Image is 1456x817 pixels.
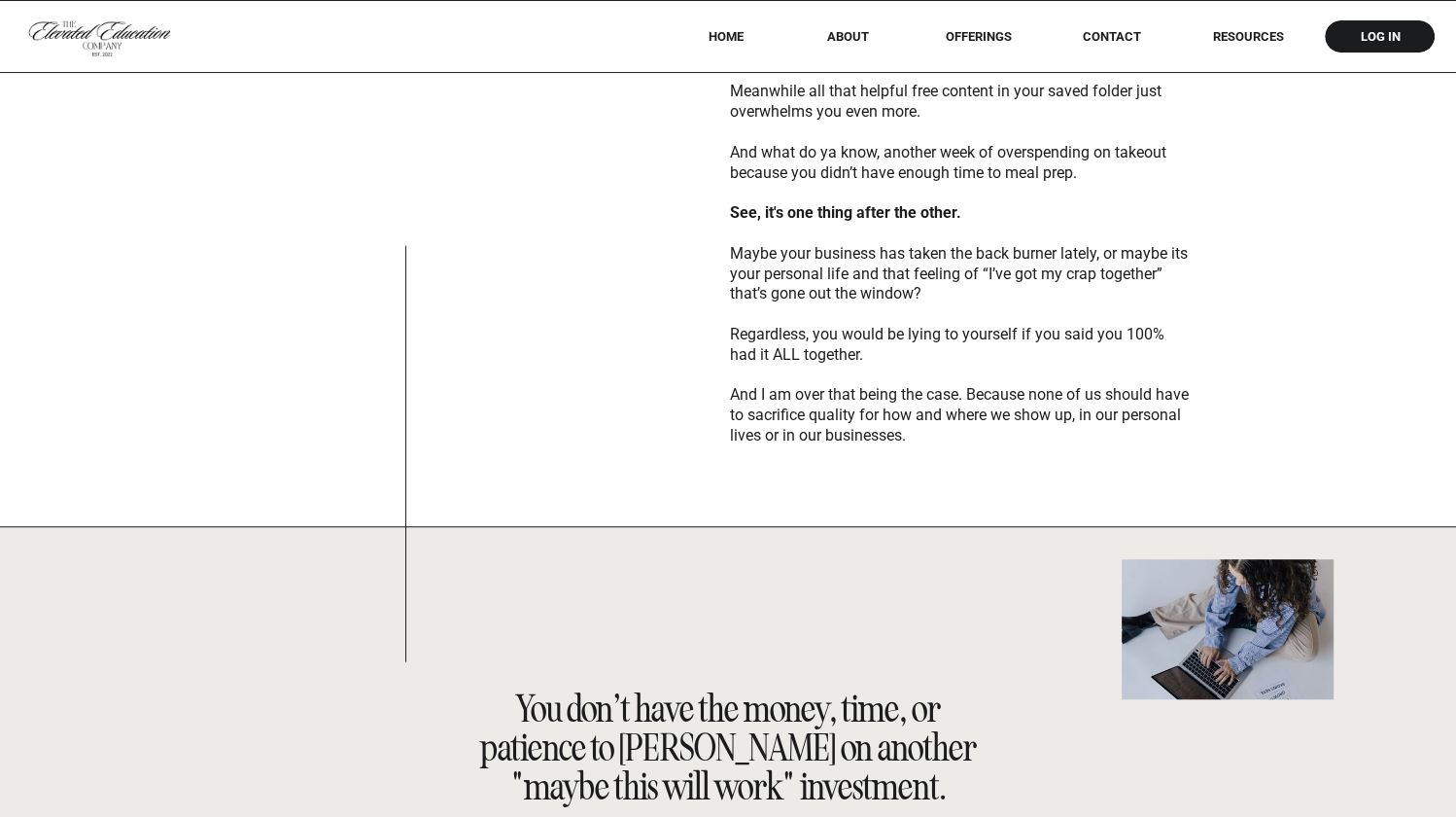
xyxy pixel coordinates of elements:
a: Contact [1069,29,1155,44]
a: HOME [682,29,769,44]
a: offerings [918,29,1039,44]
a: About [814,29,883,44]
a: RESOURCES [1186,29,1310,44]
b: See, it's one thing after the other. [730,203,961,222]
a: log in [1342,29,1418,44]
h2: You don’t have the money, time, or patience to [PERSON_NAME] on another "maybe this will work" in... [477,690,980,802]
